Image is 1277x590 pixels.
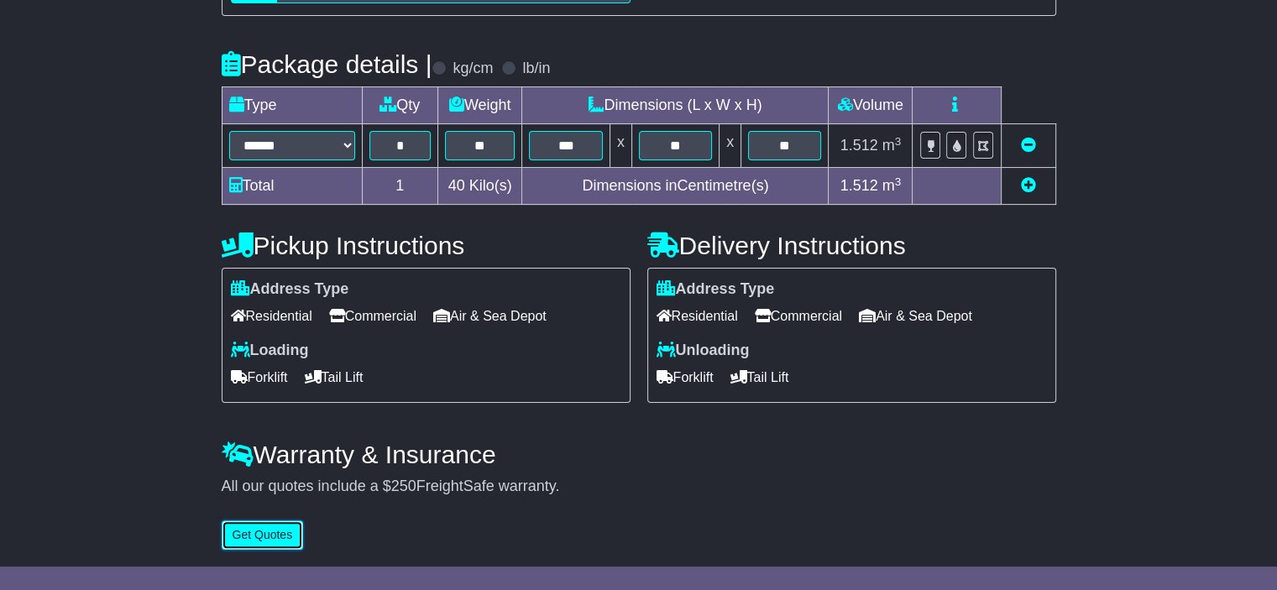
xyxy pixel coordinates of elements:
span: Air & Sea Depot [433,303,547,329]
h4: Pickup Instructions [222,232,631,259]
label: kg/cm [453,60,493,78]
td: 1 [362,168,437,205]
h4: Delivery Instructions [647,232,1056,259]
span: Forklift [231,364,288,390]
span: Forklift [657,364,714,390]
td: Dimensions in Centimetre(s) [522,168,829,205]
span: m [882,177,902,194]
span: Tail Lift [305,364,364,390]
label: Unloading [657,342,750,360]
div: All our quotes include a $ FreightSafe warranty. [222,478,1056,496]
span: Commercial [329,303,416,329]
label: Address Type [231,280,349,299]
td: Total [222,168,362,205]
span: Commercial [755,303,842,329]
h4: Warranty & Insurance [222,441,1056,468]
span: 40 [448,177,465,194]
td: Qty [362,87,437,124]
span: m [882,137,902,154]
span: 1.512 [840,177,878,194]
td: Dimensions (L x W x H) [522,87,829,124]
td: Kilo(s) [437,168,522,205]
h4: Package details | [222,50,432,78]
button: Get Quotes [222,520,304,550]
label: Loading [231,342,309,360]
sup: 3 [895,135,902,148]
span: Residential [231,303,312,329]
span: 250 [391,478,416,494]
a: Remove this item [1021,137,1036,154]
span: Air & Sea Depot [859,303,972,329]
td: x [610,124,631,168]
td: x [720,124,741,168]
td: Weight [437,87,522,124]
span: 1.512 [840,137,878,154]
label: lb/in [522,60,550,78]
td: Type [222,87,362,124]
sup: 3 [895,175,902,188]
span: Tail Lift [730,364,789,390]
label: Address Type [657,280,775,299]
a: Add new item [1021,177,1036,194]
span: Residential [657,303,738,329]
td: Volume [829,87,913,124]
